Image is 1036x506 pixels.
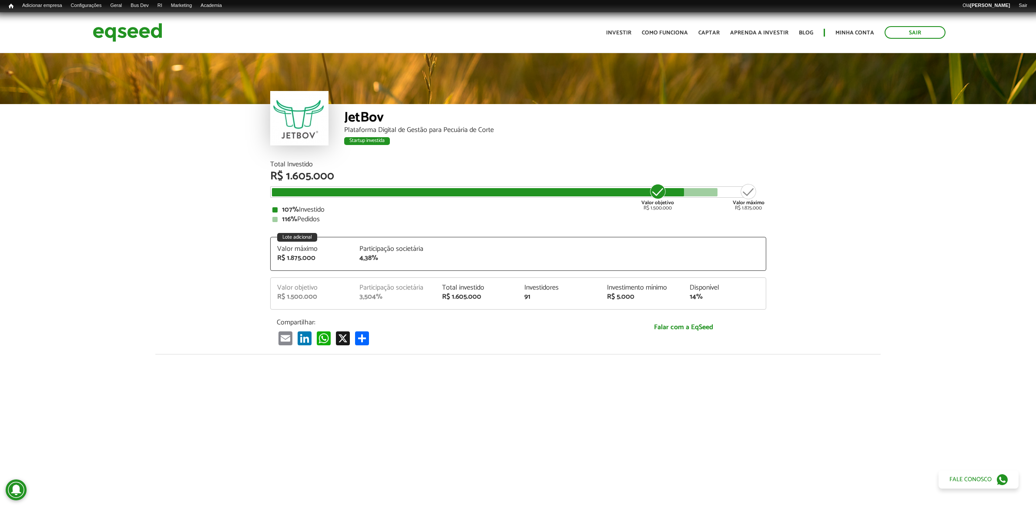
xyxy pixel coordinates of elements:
div: Startup investida [344,137,390,145]
a: Blog [799,30,813,36]
a: Início [4,2,18,10]
a: RI [153,2,167,9]
a: Email [277,331,294,345]
div: R$ 1.875.000 [733,183,764,211]
strong: [PERSON_NAME] [970,3,1010,8]
a: Configurações [67,2,106,9]
div: Investimento mínimo [607,284,677,291]
span: Início [9,3,13,9]
a: Adicionar empresa [18,2,67,9]
strong: 116% [282,213,297,225]
a: Captar [698,30,720,36]
div: 4,38% [359,255,429,262]
div: R$ 1.500.000 [277,293,347,300]
p: Compartilhar: [277,318,594,327]
div: Total Investido [270,161,766,168]
div: JetBov [344,111,766,127]
a: Falar com a EqSeed [607,318,760,336]
a: Geral [106,2,126,9]
div: R$ 5.000 [607,293,677,300]
a: LinkedIn [296,331,313,345]
div: Valor objetivo [277,284,347,291]
div: Total investido [442,284,512,291]
div: Disponível [690,284,759,291]
strong: Valor máximo [733,199,764,207]
div: 91 [524,293,594,300]
div: R$ 1.605.000 [270,171,766,182]
div: R$ 1.605.000 [442,293,512,300]
div: Plataforma Digital de Gestão para Pecuária de Corte [344,127,766,134]
div: Pedidos [272,216,764,223]
a: Fale conosco [939,470,1019,489]
a: Academia [196,2,226,9]
strong: Valor objetivo [641,199,674,207]
div: Investido [272,206,764,213]
div: Lote adicional [277,233,317,242]
a: Aprenda a investir [730,30,788,36]
img: EqSeed [93,21,162,44]
div: Valor máximo [277,246,347,253]
strong: 107% [282,204,299,216]
a: Minha conta [835,30,874,36]
a: X [334,331,352,345]
div: Participação societária [359,246,429,253]
a: Compartilhar [353,331,371,345]
a: Marketing [167,2,196,9]
a: Sair [1014,2,1032,9]
a: Bus Dev [126,2,153,9]
div: R$ 1.500.000 [641,183,674,211]
div: 3,504% [359,293,429,300]
a: Investir [606,30,631,36]
a: Sair [885,26,945,39]
a: Como funciona [642,30,688,36]
a: Olá[PERSON_NAME] [958,2,1014,9]
div: Investidores [524,284,594,291]
div: R$ 1.875.000 [277,255,347,262]
a: WhatsApp [315,331,332,345]
div: 14% [690,293,759,300]
div: Participação societária [359,284,429,291]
